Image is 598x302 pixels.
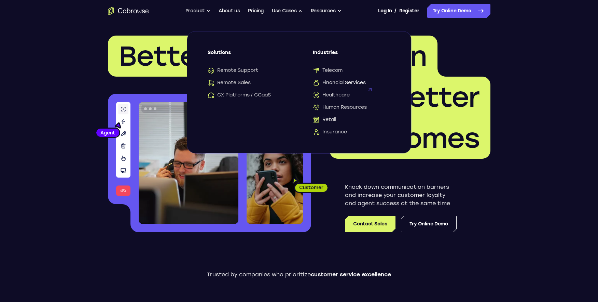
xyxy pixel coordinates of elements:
span: Retail [313,116,336,123]
span: Telecom [313,67,343,74]
span: Solutions [208,49,286,62]
a: Log In [378,4,392,18]
a: Try Online Demo [401,216,457,232]
img: Remote Support [208,67,214,74]
a: Contact Sales [345,216,395,232]
a: CX Platforms / CCaaSCX Platforms / CCaaS [208,92,286,99]
img: Human Resources [313,104,320,111]
button: Use Cases [272,4,303,18]
a: Human ResourcesHuman Resources [313,104,391,111]
span: / [394,7,397,15]
a: TelecomTelecom [313,67,391,74]
a: Go to the home page [108,7,149,15]
a: Pricing [248,4,264,18]
span: CX Platforms / CCaaS [208,92,271,99]
img: Retail [313,116,320,123]
img: Insurance [313,129,320,135]
a: Remote SupportRemote Support [208,67,286,74]
span: Better communication [119,40,427,73]
button: Resources [311,4,342,18]
img: Telecom [313,67,320,74]
img: Financial Services [313,79,320,86]
p: Knock down communication barriers and increase your customer loyalty and agent success at the sam... [345,183,457,208]
span: customer service excellence [311,271,391,278]
span: Remote Support [208,67,258,74]
a: InsuranceInsurance [313,129,391,135]
a: About us [219,4,240,18]
span: Healthcare [313,92,350,99]
a: Register [399,4,419,18]
img: A customer support agent talking on the phone [139,102,238,224]
span: Human Resources [313,104,367,111]
a: Try Online Demo [427,4,490,18]
a: Remote SalesRemote Sales [208,79,286,86]
span: Insurance [313,129,347,135]
img: Healthcare [313,92,320,99]
a: Financial ServicesFinancial Services [313,79,391,86]
button: Product [185,4,211,18]
span: Industries [313,49,391,62]
img: A customer holding their phone [247,143,303,224]
span: Remote Sales [208,79,251,86]
a: HealthcareHealthcare [313,92,391,99]
img: Remote Sales [208,79,214,86]
a: RetailRetail [313,116,391,123]
span: Financial Services [313,79,366,86]
img: CX Platforms / CCaaS [208,92,214,99]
